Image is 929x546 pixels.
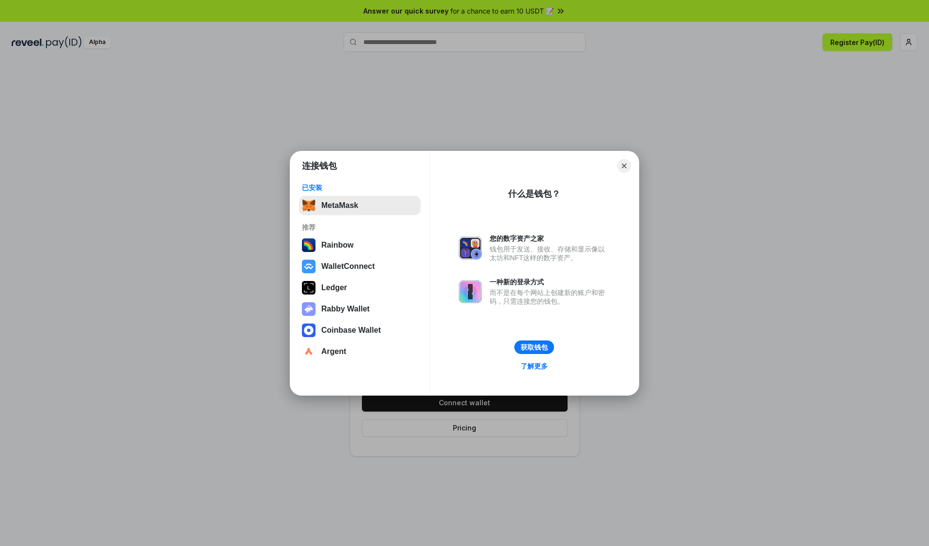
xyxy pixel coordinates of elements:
[321,283,347,292] div: Ledger
[302,160,337,172] h1: 连接钱包
[299,257,420,276] button: WalletConnect
[302,345,315,358] img: svg+xml,%3Csvg%20width%3D%2228%22%20height%3D%2228%22%20viewBox%3D%220%200%2028%2028%22%20fill%3D...
[490,234,610,243] div: 您的数字资产之家
[302,281,315,295] img: svg+xml,%3Csvg%20xmlns%3D%22http%3A%2F%2Fwww.w3.org%2F2000%2Fsvg%22%20width%3D%2228%22%20height%3...
[321,305,370,313] div: Rabby Wallet
[490,288,610,306] div: 而不是在每个网站上创建新的账户和密码，只需连接您的钱包。
[521,343,548,352] div: 获取钱包
[299,236,420,255] button: Rainbow
[515,360,554,372] a: 了解更多
[459,236,482,260] img: svg+xml,%3Csvg%20xmlns%3D%22http%3A%2F%2Fwww.w3.org%2F2000%2Fsvg%22%20fill%3D%22none%22%20viewBox...
[321,262,375,271] div: WalletConnect
[514,340,554,354] button: 获取钱包
[321,201,358,210] div: MetaMask
[321,326,381,335] div: Coinbase Wallet
[302,223,418,232] div: 推荐
[490,245,610,262] div: 钱包用于发送、接收、存储和显示像以太坊和NFT这样的数字资产。
[302,302,315,316] img: svg+xml,%3Csvg%20xmlns%3D%22http%3A%2F%2Fwww.w3.org%2F2000%2Fsvg%22%20fill%3D%22none%22%20viewBox...
[299,321,420,340] button: Coinbase Wallet
[299,278,420,297] button: Ledger
[617,159,631,173] button: Close
[302,199,315,212] img: svg+xml,%3Csvg%20fill%3D%22none%22%20height%3D%2233%22%20viewBox%3D%220%200%2035%2033%22%20width%...
[302,183,418,192] div: 已安装
[299,196,420,215] button: MetaMask
[299,342,420,361] button: Argent
[302,260,315,273] img: svg+xml,%3Csvg%20width%3D%2228%22%20height%3D%2228%22%20viewBox%3D%220%200%2028%2028%22%20fill%3D...
[459,280,482,303] img: svg+xml,%3Csvg%20xmlns%3D%22http%3A%2F%2Fwww.w3.org%2F2000%2Fsvg%22%20fill%3D%22none%22%20viewBox...
[302,238,315,252] img: svg+xml,%3Csvg%20width%3D%22120%22%20height%3D%22120%22%20viewBox%3D%220%200%20120%20120%22%20fil...
[321,347,346,356] div: Argent
[302,324,315,337] img: svg+xml,%3Csvg%20width%3D%2228%22%20height%3D%2228%22%20viewBox%3D%220%200%2028%2028%22%20fill%3D...
[508,188,560,200] div: 什么是钱包？
[321,241,354,250] div: Rainbow
[521,362,548,370] div: 了解更多
[490,278,610,286] div: 一种新的登录方式
[299,299,420,319] button: Rabby Wallet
